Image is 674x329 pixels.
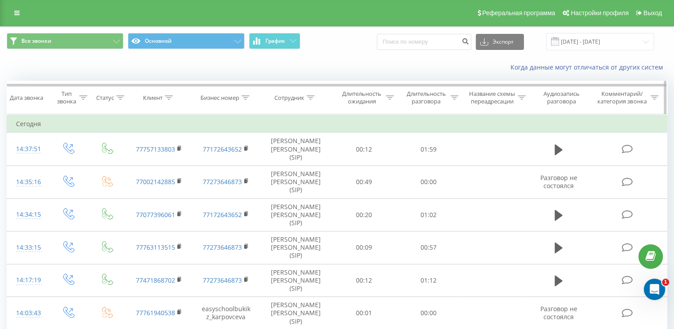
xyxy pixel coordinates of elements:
[662,279,669,286] span: 1
[56,90,77,105] div: Тип звонка
[21,37,51,45] span: Все звонки
[332,231,396,264] td: 00:09
[260,198,332,231] td: [PERSON_NAME] [PERSON_NAME] (SIP)
[396,165,461,198] td: 00:00
[16,173,39,191] div: 14:35:16
[396,198,461,231] td: 01:02
[136,276,175,284] a: 77471868702
[396,133,461,166] td: 01:59
[16,239,39,256] div: 14:33:15
[203,243,242,251] a: 77273646873
[540,304,577,321] span: Разговор не состоялся
[596,90,648,105] div: Комментарий/категория звонка
[203,177,242,186] a: 77273646873
[203,145,242,153] a: 77172643652
[128,33,245,49] button: Основной
[260,231,332,264] td: [PERSON_NAME] [PERSON_NAME] (SIP)
[16,304,39,322] div: 14:03:43
[396,231,461,264] td: 00:57
[643,9,662,16] span: Выход
[266,38,285,44] span: График
[274,94,304,102] div: Сотрудник
[476,34,524,50] button: Экспорт
[10,94,43,102] div: Дата звонка
[136,210,175,219] a: 77077396061
[16,206,39,223] div: 14:34:15
[7,115,667,133] td: Сегодня
[332,198,396,231] td: 00:20
[260,264,332,297] td: [PERSON_NAME] [PERSON_NAME] (SIP)
[143,94,163,102] div: Клиент
[260,133,332,166] td: [PERSON_NAME] [PERSON_NAME] (SIP)
[136,243,175,251] a: 77763113515
[136,177,175,186] a: 77002142885
[540,173,577,190] span: Разговор не состоялся
[377,34,471,50] input: Поиск по номеру
[136,145,175,153] a: 77757133803
[16,271,39,289] div: 14:17:19
[332,264,396,297] td: 00:12
[482,9,555,16] span: Реферальная программа
[249,33,300,49] button: График
[396,264,461,297] td: 01:12
[644,279,665,300] iframe: Intercom live chat
[332,133,396,166] td: 00:12
[404,90,448,105] div: Длительность разговора
[203,276,242,284] a: 77273646873
[469,90,515,105] div: Название схемы переадресации
[203,210,242,219] a: 77172643652
[332,165,396,198] td: 00:49
[536,90,588,105] div: Аудиозапись разговора
[511,63,667,71] a: Когда данные могут отличаться от других систем
[96,94,114,102] div: Статус
[571,9,629,16] span: Настройки профиля
[7,33,123,49] button: Все звонки
[136,308,175,317] a: 77761940538
[16,140,39,158] div: 14:37:51
[340,90,384,105] div: Длительность ожидания
[200,94,239,102] div: Бизнес номер
[260,165,332,198] td: [PERSON_NAME] [PERSON_NAME] (SIP)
